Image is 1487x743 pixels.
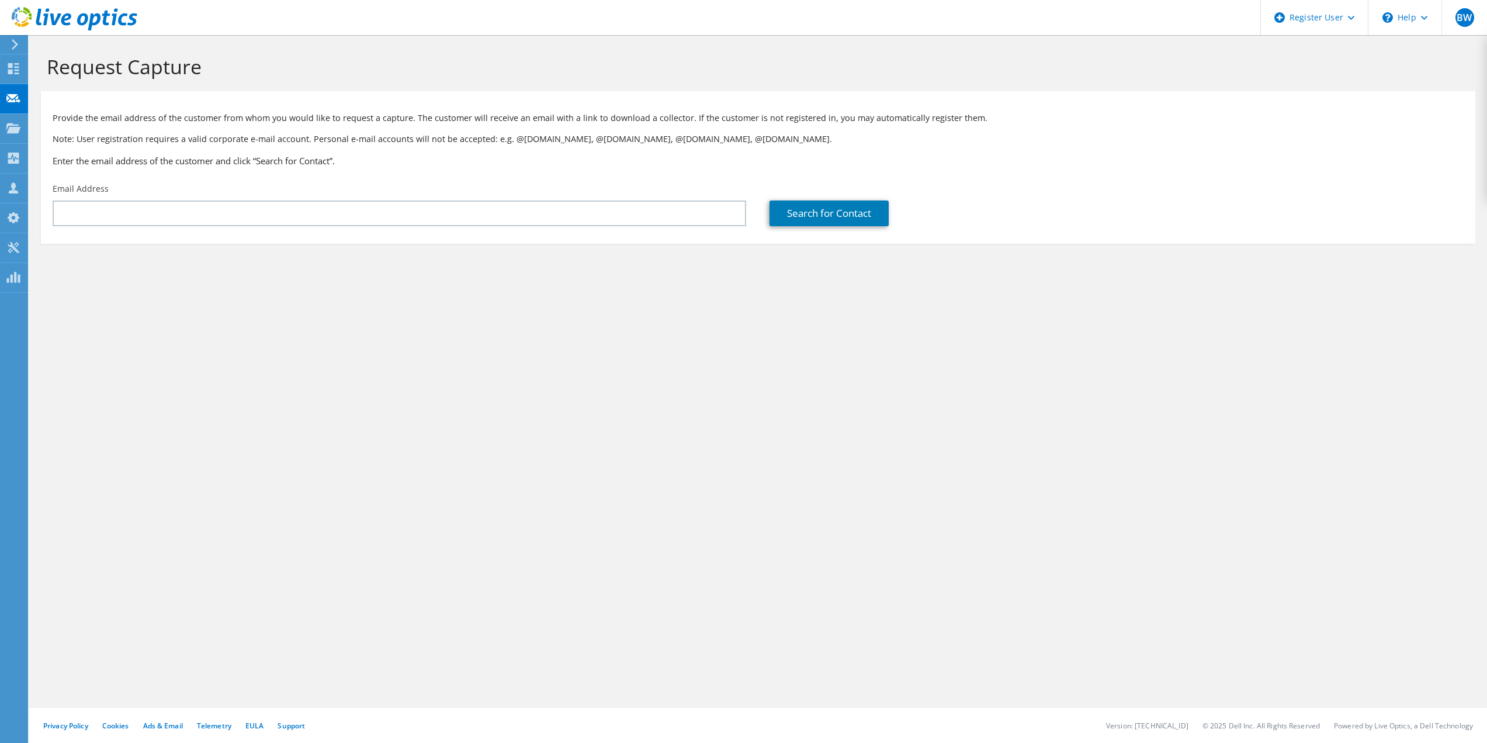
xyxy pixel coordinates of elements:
a: Telemetry [197,721,231,731]
a: Cookies [102,721,129,731]
a: Privacy Policy [43,721,88,731]
a: Search for Contact [770,201,889,226]
a: Ads & Email [143,721,183,731]
span: BW [1455,8,1474,27]
svg: \n [1382,12,1393,23]
p: Provide the email address of the customer from whom you would like to request a capture. The cust... [53,112,1464,125]
li: © 2025 Dell Inc. All Rights Reserved [1202,721,1320,731]
a: EULA [245,721,264,731]
p: Note: User registration requires a valid corporate e-mail account. Personal e-mail accounts will ... [53,133,1464,146]
h3: Enter the email address of the customer and click “Search for Contact”. [53,154,1464,167]
h1: Request Capture [47,54,1464,79]
a: Support [278,721,305,731]
li: Powered by Live Optics, a Dell Technology [1334,721,1473,731]
label: Email Address [53,183,109,195]
li: Version: [TECHNICAL_ID] [1106,721,1188,731]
